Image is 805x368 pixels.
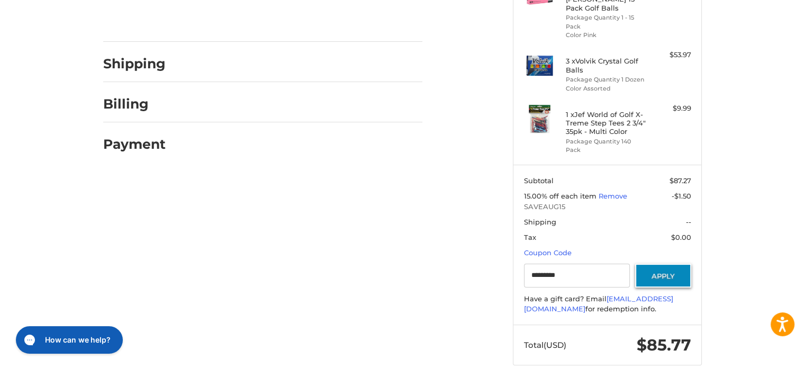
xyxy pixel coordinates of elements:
[566,110,647,136] h4: 1 x Jef World of Golf X-Treme Step Tees 2 3/4" 35pk - Multi Color
[672,192,691,200] span: -$1.50
[524,264,630,288] input: Gift Certificate or Coupon Code
[103,136,166,152] h2: Payment
[566,84,647,93] li: Color Assorted
[524,192,599,200] span: 15.00% off each item
[524,233,536,241] span: Tax
[524,248,572,257] a: Coupon Code
[649,103,691,114] div: $9.99
[103,56,166,72] h2: Shipping
[566,13,647,31] li: Package Quantity 1 - 15 Pack
[637,335,691,355] span: $85.77
[566,31,647,40] li: Color Pink
[566,137,647,155] li: Package Quantity 140 Pack
[524,218,556,226] span: Shipping
[599,192,627,200] a: Remove
[279,12,359,31] iframe: PayPal-venmo
[524,202,691,212] span: SAVEAUG15
[566,75,647,84] li: Package Quantity 1 Dozen
[635,264,691,288] button: Apply
[100,12,179,31] iframe: PayPal-paypal
[524,340,566,350] span: Total (USD)
[718,339,805,368] iframe: Google 고객 리뷰
[671,233,691,241] span: $0.00
[566,57,647,74] h4: 3 x Volvik Crystal Golf Balls
[103,96,165,112] h2: Billing
[189,12,269,31] iframe: PayPal-paylater
[524,294,691,315] div: Have a gift card? Email for redemption info.
[11,322,125,357] iframe: Gorgias live chat messenger
[670,176,691,185] span: $87.27
[524,176,554,185] span: Subtotal
[686,218,691,226] span: --
[649,50,691,60] div: $53.97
